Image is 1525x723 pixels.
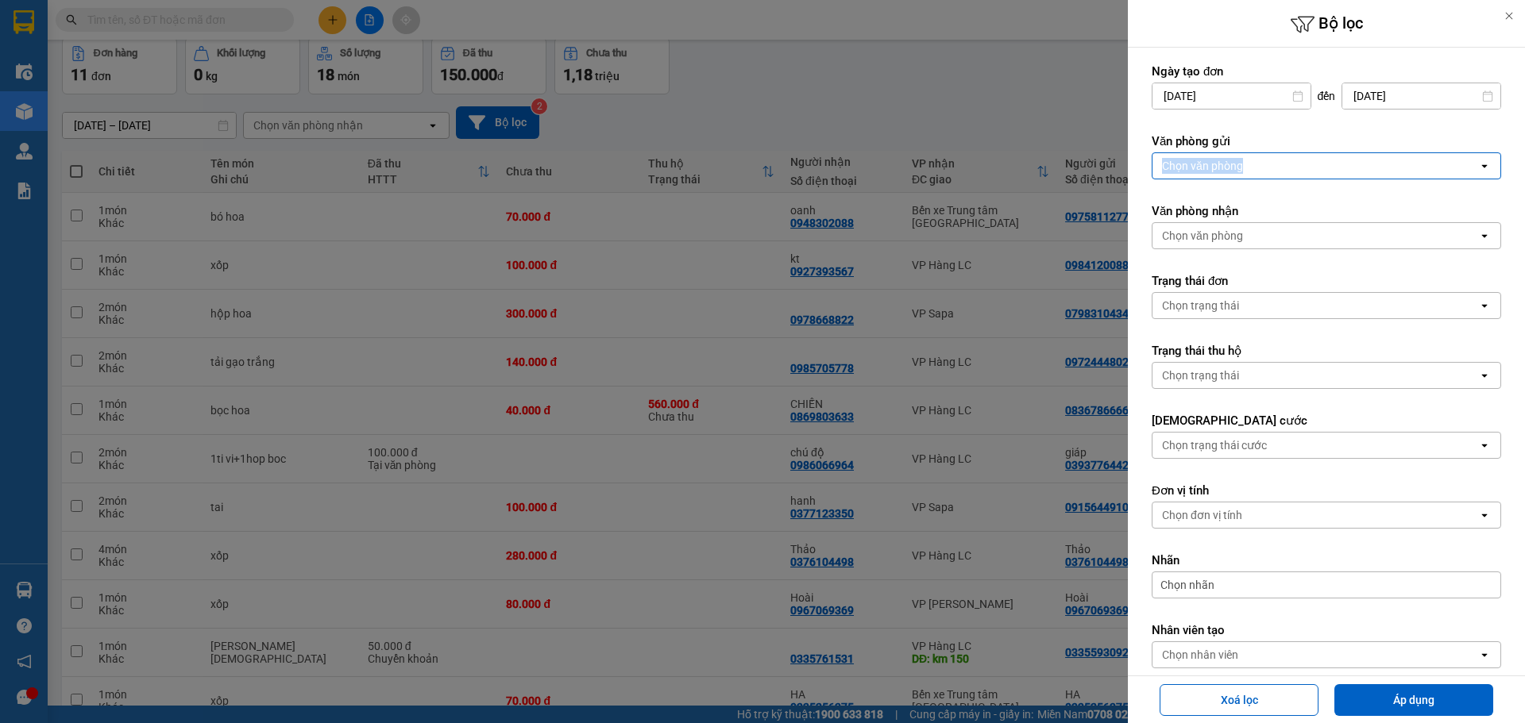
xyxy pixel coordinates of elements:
[1152,133,1501,149] label: Văn phòng gửi
[1162,647,1238,663] div: Chọn nhân viên
[1160,684,1318,716] button: Xoá lọc
[1162,367,1239,383] div: Chọn trạng thái
[1128,12,1525,37] h6: Bộ lọc
[1478,160,1491,172] svg: open
[1152,83,1311,109] input: Select a date.
[1152,63,1501,79] label: Ngày tạo đơn
[1152,552,1501,568] label: Nhãn
[1162,298,1239,313] div: Chọn trạng thái
[1162,228,1243,244] div: Chọn văn phòng
[1478,509,1491,521] svg: open
[1162,507,1242,523] div: Chọn đơn vị tính
[1478,229,1491,242] svg: open
[1478,648,1491,661] svg: open
[1160,577,1214,593] span: Chọn nhãn
[1478,299,1491,312] svg: open
[1152,622,1501,638] label: Nhân viên tạo
[1478,439,1491,452] svg: open
[1152,413,1501,429] label: [DEMOGRAPHIC_DATA] cước
[1152,343,1501,359] label: Trạng thái thu hộ
[1318,88,1336,104] span: đến
[1152,203,1501,219] label: Văn phòng nhận
[1152,273,1501,289] label: Trạng thái đơn
[1334,684,1493,716] button: Áp dụng
[1152,483,1501,498] label: Đơn vị tính
[1342,83,1500,109] input: Select a date.
[1162,437,1267,453] div: Chọn trạng thái cước
[1478,369,1491,382] svg: open
[1162,158,1243,174] div: Chọn văn phòng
